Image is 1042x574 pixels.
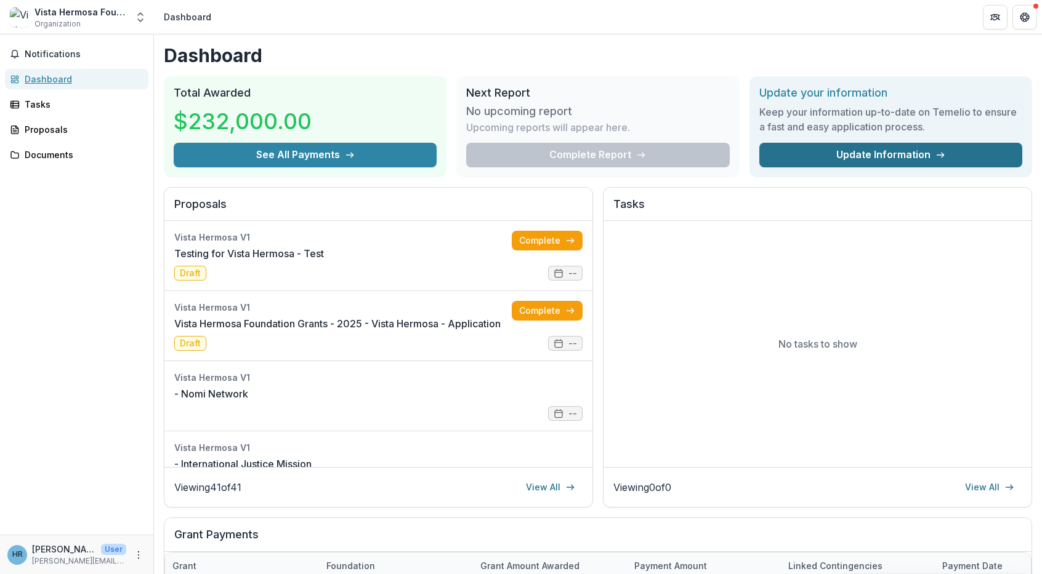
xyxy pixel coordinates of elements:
[613,197,1022,221] h2: Tasks
[174,528,1022,551] h2: Grant Payments
[25,148,139,161] div: Documents
[174,105,312,138] h3: $232,000.00
[164,10,211,23] div: Dashboard
[466,86,729,100] h2: Next Report
[759,143,1022,167] a: Update Information
[10,7,30,27] img: Vista Hermosa Foundation Grants
[759,86,1022,100] h2: Update your information
[174,386,248,401] a: - Nomi Network
[25,73,139,86] div: Dashboard
[174,143,437,167] button: See All Payments
[627,559,714,572] div: Payment Amount
[613,480,671,495] p: Viewing 0 of 0
[174,480,241,495] p: Viewing 41 of 41
[174,456,312,471] a: - International Justice Mission
[512,231,583,250] a: Complete
[5,94,148,114] a: Tasks
[466,120,630,135] p: Upcoming reports will appear here.
[174,316,501,331] a: Vista Hermosa Foundation Grants - 2025 - Vista Hermosa - Application
[131,548,146,562] button: More
[174,246,324,261] a: Testing for Vista Hermosa - Test
[983,5,1008,30] button: Partners
[781,559,890,572] div: Linked Contingencies
[25,98,139,111] div: Tasks
[759,105,1022,134] h3: Keep your information up-to-date on Temelio to ensure a fast and easy application process.
[5,119,148,140] a: Proposals
[5,44,148,64] button: Notifications
[174,197,583,221] h2: Proposals
[466,105,572,118] h3: No upcoming report
[101,544,126,555] p: User
[32,543,96,556] p: [PERSON_NAME]
[935,559,1010,572] div: Payment date
[32,556,126,567] p: [PERSON_NAME][EMAIL_ADDRESS][DOMAIN_NAME]
[778,337,857,351] p: No tasks to show
[1012,5,1037,30] button: Get Help
[164,44,1032,66] h1: Dashboard
[5,145,148,165] a: Documents
[12,551,23,559] div: Hannah Roosendaal
[519,477,583,497] a: View All
[512,301,583,321] a: Complete
[5,69,148,89] a: Dashboard
[958,477,1022,497] a: View All
[25,123,139,136] div: Proposals
[132,5,149,30] button: Open entity switcher
[159,8,216,26] nav: breadcrumb
[319,559,382,572] div: Foundation
[34,6,127,18] div: Vista Hermosa Foundation Grants
[473,559,587,572] div: Grant amount awarded
[165,559,204,572] div: Grant
[25,49,143,60] span: Notifications
[34,18,81,30] span: Organization
[174,86,437,100] h2: Total Awarded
